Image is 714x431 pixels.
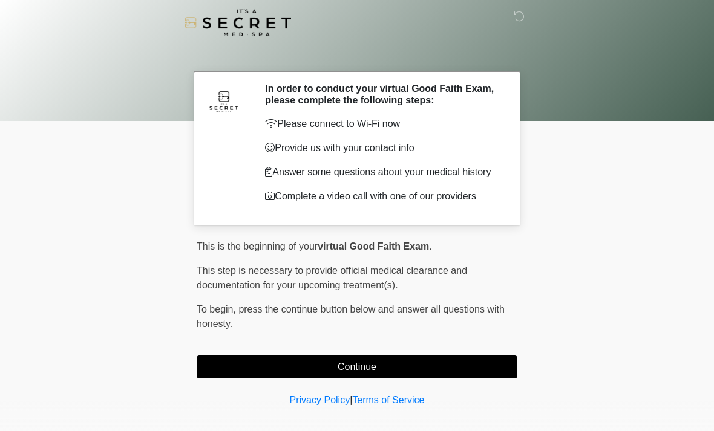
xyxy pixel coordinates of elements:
p: Complete a video call with one of our providers [265,189,499,204]
h1: ‎ ‎ [188,44,526,66]
img: Agent Avatar [206,83,242,119]
a: Terms of Service [352,395,424,405]
span: To begin, [197,304,238,314]
a: Privacy Policy [290,395,350,405]
p: Answer some questions about your medical history [265,165,499,180]
h2: In order to conduct your virtual Good Faith Exam, please complete the following steps: [265,83,499,106]
span: This is the beginning of your [197,241,318,251]
p: Please connect to Wi-Fi now [265,117,499,131]
p: Provide us with your contact info [265,141,499,155]
span: . [429,241,431,251]
button: Continue [197,355,517,378]
span: press the continue button below and answer all questions with honesty. [197,304,505,329]
a: | [350,395,352,405]
span: This step is necessary to provide official medical clearance and documentation for your upcoming ... [197,265,467,290]
img: It's A Secret Med Spa Logo [185,9,291,36]
strong: virtual Good Faith Exam [318,241,429,251]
